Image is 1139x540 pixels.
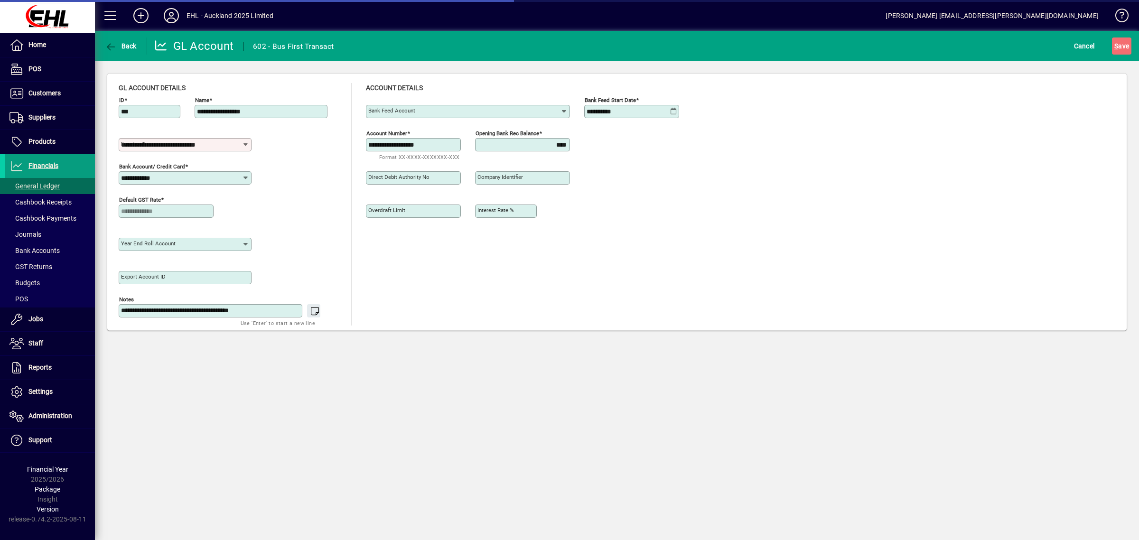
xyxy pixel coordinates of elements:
[103,37,139,55] button: Back
[585,97,636,103] mat-label: Bank Feed Start Date
[1112,37,1131,55] button: Save
[5,57,95,81] a: POS
[5,291,95,307] a: POS
[156,7,187,24] button: Profile
[5,130,95,154] a: Products
[28,412,72,419] span: Administration
[28,41,46,48] span: Home
[119,97,124,103] mat-label: ID
[9,247,60,254] span: Bank Accounts
[477,207,513,214] mat-label: Interest rate %
[28,315,43,323] span: Jobs
[1114,42,1118,50] span: S
[121,140,142,147] mat-label: Function
[368,107,415,114] mat-label: Bank Feed Account
[253,39,334,54] div: 602 - Bus First Transact
[1108,2,1127,33] a: Knowledge Base
[5,356,95,380] a: Reports
[5,332,95,355] a: Staff
[366,84,423,92] span: Account details
[5,307,95,331] a: Jobs
[95,37,147,55] app-page-header-button: Back
[368,174,429,180] mat-label: Direct debit authority no
[187,8,273,23] div: EHL - Auckland 2025 Limited
[477,174,523,180] mat-label: Company identifier
[27,466,68,473] span: Financial Year
[5,226,95,242] a: Journals
[886,8,1099,23] div: [PERSON_NAME] [EMAIL_ADDRESS][PERSON_NAME][DOMAIN_NAME]
[1072,37,1097,55] button: Cancel
[5,210,95,226] a: Cashbook Payments
[9,198,72,206] span: Cashbook Receipts
[35,485,60,493] span: Package
[9,279,40,287] span: Budgets
[5,242,95,259] a: Bank Accounts
[105,42,137,50] span: Back
[368,207,405,214] mat-label: Overdraft limit
[119,296,134,303] mat-label: Notes
[1074,38,1095,54] span: Cancel
[37,505,59,513] span: Version
[28,363,52,371] span: Reports
[121,240,176,247] mat-label: Year end roll account
[154,38,234,54] div: GL Account
[195,97,209,103] mat-label: Name
[119,163,185,170] mat-label: Bank Account/ Credit card
[5,178,95,194] a: General Ledger
[1114,38,1129,54] span: ave
[5,106,95,130] a: Suppliers
[28,339,43,347] span: Staff
[9,182,60,190] span: General Ledger
[9,295,28,303] span: POS
[241,317,315,328] mat-hint: Use 'Enter' to start a new line
[28,65,41,73] span: POS
[119,84,186,92] span: GL account details
[28,388,53,395] span: Settings
[28,436,52,444] span: Support
[28,89,61,97] span: Customers
[28,113,56,121] span: Suppliers
[28,138,56,145] span: Products
[5,82,95,105] a: Customers
[5,259,95,275] a: GST Returns
[121,273,166,280] mat-label: Export account ID
[5,404,95,428] a: Administration
[126,7,156,24] button: Add
[28,162,58,169] span: Financials
[119,196,161,203] mat-label: Default GST rate
[379,151,459,162] mat-hint: Format XX-XXXX-XXXXXXX-XXX
[476,130,539,137] mat-label: Opening bank rec balance
[366,130,407,137] mat-label: Account number
[9,231,41,238] span: Journals
[5,194,95,210] a: Cashbook Receipts
[5,33,95,57] a: Home
[9,214,76,222] span: Cashbook Payments
[9,263,52,270] span: GST Returns
[5,428,95,452] a: Support
[5,275,95,291] a: Budgets
[5,380,95,404] a: Settings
